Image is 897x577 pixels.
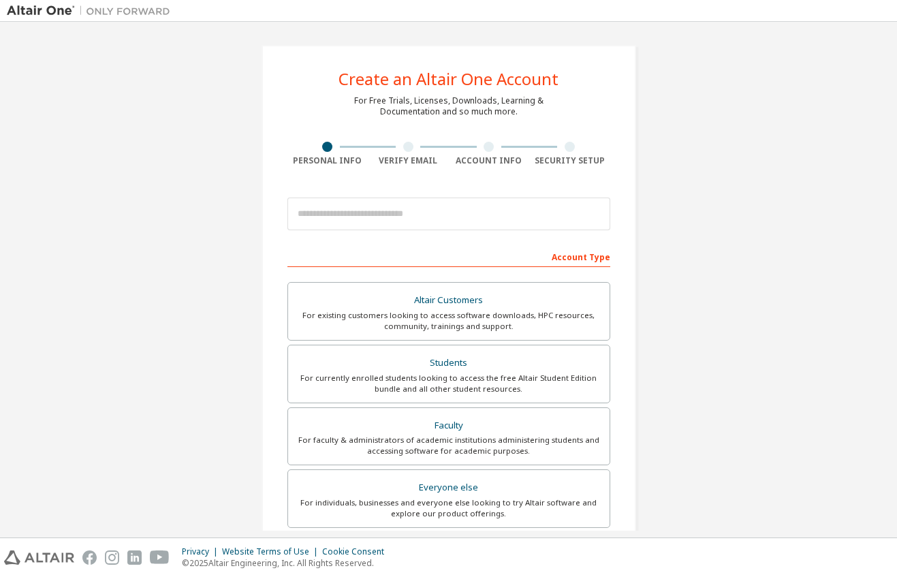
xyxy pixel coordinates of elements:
div: Faculty [296,416,601,435]
div: Altair Customers [296,291,601,310]
div: Students [296,354,601,373]
div: For Free Trials, Licenses, Downloads, Learning & Documentation and so much more. [354,95,544,117]
img: altair_logo.svg [4,550,74,565]
img: Altair One [7,4,177,18]
p: © 2025 Altair Engineering, Inc. All Rights Reserved. [182,557,392,569]
div: Account Info [449,155,530,166]
div: Verify Email [368,155,449,166]
div: Security Setup [529,155,610,166]
div: Everyone else [296,478,601,497]
img: youtube.svg [150,550,170,565]
div: For individuals, businesses and everyone else looking to try Altair software and explore our prod... [296,497,601,519]
div: Website Terms of Use [222,546,322,557]
div: For existing customers looking to access software downloads, HPC resources, community, trainings ... [296,310,601,332]
img: facebook.svg [82,550,97,565]
img: linkedin.svg [127,550,142,565]
div: Account Type [287,245,610,267]
div: For currently enrolled students looking to access the free Altair Student Edition bundle and all ... [296,373,601,394]
div: Create an Altair One Account [339,71,558,87]
div: Privacy [182,546,222,557]
div: Cookie Consent [322,546,392,557]
div: Personal Info [287,155,368,166]
img: instagram.svg [105,550,119,565]
div: For faculty & administrators of academic institutions administering students and accessing softwa... [296,435,601,456]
